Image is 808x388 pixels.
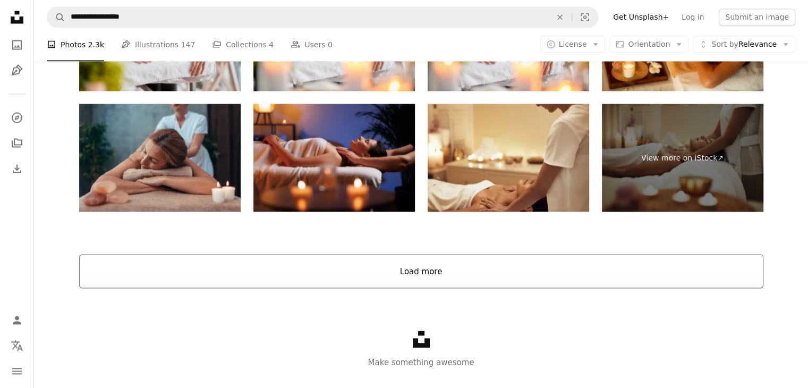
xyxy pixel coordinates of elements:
span: Sort by [711,40,738,48]
a: Collections [6,132,28,154]
img: Beauty Treatments And Massage [79,104,241,212]
button: License [540,36,606,53]
button: Sort byRelevance [693,36,795,53]
span: 0 [328,39,333,50]
a: Illustrations [6,60,28,81]
a: View more on iStock↗ [602,104,763,212]
button: Load more [79,254,763,288]
button: Submit an image [719,9,795,26]
a: Users 0 [291,28,333,62]
span: Orientation [628,40,670,48]
span: 4 [269,39,274,50]
button: Visual search [572,7,598,27]
a: Illustrations 147 [121,28,195,62]
span: Relevance [711,39,777,50]
a: Collections 4 [212,28,274,62]
button: Clear [548,7,572,27]
button: Orientation [609,36,688,53]
a: Get Unsplash+ [607,9,675,26]
span: License [559,40,587,48]
a: Log in / Sign up [6,309,28,331]
button: Language [6,335,28,356]
a: Download History [6,158,28,179]
img: The hands of a masseuse make a manual massage of the head of a beautiful female client. The conce... [253,104,415,212]
span: 147 [181,39,195,50]
p: Make something awesome [34,356,808,368]
button: Menu [6,360,28,382]
a: Photos [6,34,28,55]
a: Home — Unsplash [6,6,28,30]
a: Explore [6,107,28,128]
button: Search Unsplash [47,7,65,27]
a: Log in [675,9,710,26]
form: Find visuals sitewide [47,6,598,28]
img: We don't allow any worries in this space [428,104,589,212]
